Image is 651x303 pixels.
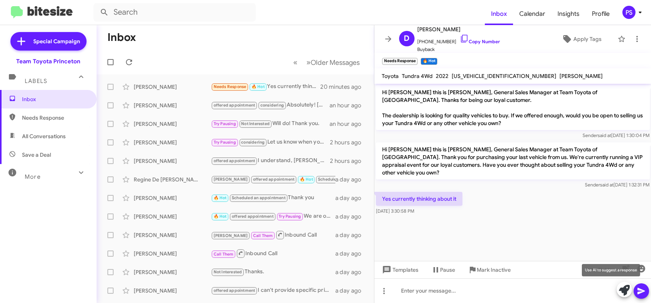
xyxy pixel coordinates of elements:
span: Scheduled an appointment [232,195,286,200]
span: Sender [DATE] 1:32:31 PM [585,182,649,188]
div: Thanks. [211,267,335,276]
div: [PERSON_NAME] [134,157,211,165]
div: [PERSON_NAME] [134,268,211,276]
div: a day ago [335,231,368,239]
button: Pause [425,263,462,277]
span: « [294,58,298,67]
button: Previous [289,54,303,70]
span: More [25,173,41,180]
span: All Conversations [22,132,66,140]
span: said at [598,132,611,138]
span: Tundra 4Wd [402,73,433,80]
span: [PERSON_NAME] [214,177,248,182]
nav: Page navigation example [289,54,365,70]
div: [PERSON_NAME] [134,83,211,91]
div: an hour ago [330,120,367,128]
span: Not Interested [241,121,270,126]
div: a day ago [335,213,368,220]
a: Calendar [513,3,551,25]
span: Needs Response [214,84,246,89]
span: 2022 [436,73,449,80]
div: Regine De [PERSON_NAME] [134,176,211,183]
a: Profile [586,3,616,25]
div: [PERSON_NAME] [134,194,211,202]
span: [PERSON_NAME] [418,25,500,34]
div: Will do! Thank you. [211,119,330,128]
span: [US_VEHICLE_IDENTIFICATION_NUMBER] [452,73,557,80]
span: Inbox [22,95,88,103]
div: Inbound Call [211,230,335,240]
span: Special Campaign [34,37,80,45]
span: » [307,58,311,67]
small: Needs Response [382,58,418,65]
div: I can't provide specific pricing, but I'd love for you to come in so we can evaluate your RAV4 an... [211,286,335,295]
input: Search [93,3,256,22]
div: [PERSON_NAME] [134,287,211,295]
span: [DATE] 3:30:58 PM [376,208,414,214]
div: Use AI to suggest a response [582,264,640,276]
button: Templates [374,263,425,277]
button: Mark Inactive [462,263,517,277]
button: Apply Tags [549,32,614,46]
p: Hi [PERSON_NAME] this is [PERSON_NAME], General Sales Manager at Team Toyota of [GEOGRAPHIC_DATA]... [376,85,650,130]
a: Copy Number [460,39,500,44]
div: We are open until 8pm during the week [211,212,335,221]
div: I understand, [PERSON_NAME]! If you're open to exploring offers, we can assess your Corolla Cross... [211,156,330,165]
div: [PERSON_NAME] [134,102,211,109]
span: Not Interested [214,269,242,274]
span: [PHONE_NUMBER] [418,34,500,46]
a: Inbox [485,3,513,25]
span: [PERSON_NAME] [560,73,603,80]
span: offered appointment [214,103,255,108]
div: Team Toyota Princeton [16,58,80,65]
div: an hour ago [330,102,367,109]
a: Insights [551,3,586,25]
button: Next [302,54,365,70]
div: [PERSON_NAME] [134,139,211,146]
div: 2 hours ago [330,157,367,165]
span: offered appointment [232,214,274,219]
div: a day ago [335,176,368,183]
span: Try Pausing [214,121,236,126]
div: 20 minutes ago [321,83,368,91]
span: Pause [440,263,456,277]
span: D [404,32,410,45]
span: 🔥 Hot [214,214,227,219]
span: Try Pausing [214,140,236,145]
div: Absolutely! [DATE] or [DATE] works well. What time would you prefer to come in and check out the ... [211,101,330,110]
div: Thank you [211,193,335,202]
span: Sender [DATE] 1:30:04 PM [583,132,649,138]
p: Hi [PERSON_NAME] this is [PERSON_NAME], General Sales Manager at Team Toyota of [GEOGRAPHIC_DATA]... [376,142,650,179]
div: a day ago [335,194,368,202]
span: considering [241,140,265,145]
div: [PERSON_NAME] [134,213,211,220]
span: Toyota [382,73,399,80]
span: 🔥 Hot [214,195,227,200]
span: Mark Inactive [477,263,511,277]
div: Yes currently thinking about it [211,82,321,91]
div: PS [622,6,636,19]
div: Let us know when you come back and we can schedule a time for you to visit! [211,138,330,147]
span: Try Pausing [279,214,301,219]
small: 🔥 Hot [421,58,437,65]
div: 2 hours ago [330,139,367,146]
button: PS [616,6,643,19]
div: Great! We’d love to see you before 6:00 PM. Let’s confirm your appointment for that time. Looking... [211,175,335,184]
span: Apply Tags [573,32,602,46]
div: [PERSON_NAME] [134,250,211,257]
span: Templates [381,263,419,277]
a: Special Campaign [10,32,87,51]
span: Older Messages [311,58,360,67]
span: [PERSON_NAME] [214,233,248,238]
span: Call Them [214,252,234,257]
div: a day ago [335,268,368,276]
div: Inbound Call [211,249,335,258]
span: Scheduled an appointment [318,177,372,182]
span: Needs Response [22,114,88,122]
span: Save a Deal [22,151,51,159]
span: 🔥 Hot [300,177,313,182]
